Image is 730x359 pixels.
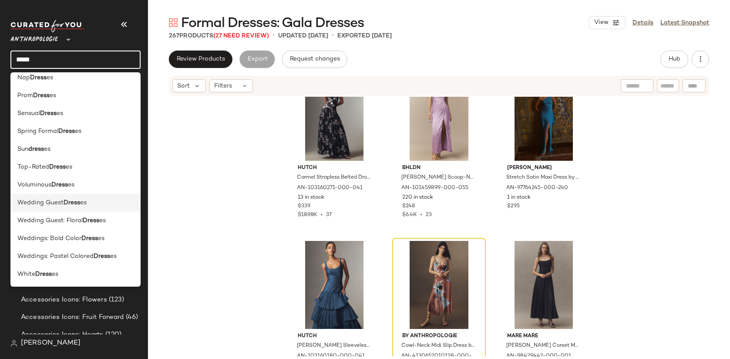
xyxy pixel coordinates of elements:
[98,234,104,243] span: es
[51,180,68,190] b: Dress
[47,73,53,82] span: es
[297,184,363,192] span: AN-103160271-000-041
[68,180,74,190] span: es
[668,56,680,63] span: Hub
[291,241,378,329] img: 103160180_041_b
[10,340,17,347] img: svg%3e
[417,212,426,218] span: •
[213,33,269,39] span: (27 Need Review)
[402,194,433,202] span: 220 in stock
[298,203,310,210] span: $339
[58,127,75,136] b: Dress
[28,145,44,154] b: dress
[589,16,626,29] button: View
[401,342,475,350] span: Cowl-Neck Midi Slip Dress by Anthropologie in Brown, Women's, Size: Small, Viscose
[169,51,232,68] button: Review Products
[507,332,581,340] span: Mare Mare
[272,30,275,41] span: •
[33,91,50,100] b: Dress
[332,30,334,41] span: •
[75,127,81,136] span: es
[395,241,483,329] img: 4130652010128_029_b
[506,174,580,182] span: Stretch Satin Maxi Dress by [PERSON_NAME] in Blue, Women's, Size: 16, Polyester/Elastane/Satin at...
[326,212,332,218] span: 37
[30,73,47,82] b: Dress
[21,312,124,322] span: Accessories Icons: Fruit Forward
[10,20,84,32] img: cfy_white_logo.C9jOOHJF.svg
[282,51,347,68] button: Request changes
[40,109,57,118] b: Dress
[506,342,580,350] span: [PERSON_NAME] Corset Maxi Dress by Mare Mare in Black, Women's, Size: Small, Polyester/Satin/Acet...
[177,81,190,91] span: Sort
[317,212,326,218] span: •
[402,203,415,210] span: $248
[278,31,328,41] p: updated [DATE]
[298,194,324,202] span: 13 in stock
[99,216,106,225] span: es
[21,295,107,305] span: Accessories Icons: Flowers
[57,109,63,118] span: es
[94,252,110,261] b: Dress
[17,252,94,261] span: Weddings: Pastel Colored
[17,127,58,136] span: Spring Formal
[426,212,432,218] span: 23
[169,33,179,39] span: 267
[507,194,531,202] span: 1 in stock
[289,56,340,63] span: Request changes
[83,216,99,225] b: Dress
[181,15,364,32] span: Formal Dresses: Gala Dresses
[594,19,609,26] span: View
[500,241,588,329] img: 98429442_001_b
[507,203,520,210] span: $295
[507,164,581,172] span: [PERSON_NAME]
[298,164,371,172] span: Hutch
[214,81,232,91] span: Filters
[104,330,122,340] span: (120)
[660,18,709,27] a: Latest Snapshot
[124,312,138,322] span: (46)
[17,234,81,243] span: Weddings: Bold Color
[107,295,124,305] span: (123)
[297,342,370,350] span: [PERSON_NAME] Sleeveless Tiered Maxi Dress by Hutch in Blue, Women's, Size: 4, Polyester at Anthr...
[21,338,81,349] span: [PERSON_NAME]
[17,198,64,207] span: Wedding Guest
[110,252,117,261] span: es
[632,18,653,27] a: Details
[402,212,417,218] span: $6.4K
[17,270,35,279] span: White
[17,180,51,190] span: Voluminous
[17,91,33,100] span: Prom
[17,73,30,82] span: Nap
[402,332,476,340] span: By Anthropologie
[660,51,688,68] button: Hub
[49,163,66,172] b: Dress
[298,212,317,218] span: $18.98K
[169,18,178,27] img: svg%3e
[50,91,56,100] span: es
[64,198,80,207] b: Dress
[21,330,104,340] span: Accessories Icons: Hearts
[297,174,370,182] span: Carmel Strapless Belted Drop-Waist Maxi Dress by Hutch in Blue, Women's, Size: 4, Polyester/Elast...
[401,174,475,182] span: [PERSON_NAME] Scoop-Neck Scarf High-Shine Satin Maxi Dress by BHLDN in Purple, Women's, Size: Lar...
[17,216,83,225] span: Wedding Guest: Floral
[298,332,371,340] span: Hutch
[80,198,87,207] span: es
[337,31,392,41] p: Exported [DATE]
[10,30,58,45] span: Anthropologie
[17,109,40,118] span: Sensual
[44,145,50,154] span: es
[17,145,28,154] span: Sun
[169,31,269,41] div: Products
[81,234,98,243] b: Dress
[402,164,476,172] span: BHLDN
[66,163,72,172] span: es
[176,56,225,63] span: Review Products
[35,270,52,279] b: Dress
[17,163,49,172] span: Top-Rated
[52,270,58,279] span: es
[506,184,568,192] span: AN-97764245-000-240
[401,184,468,192] span: AN-101459899-000-055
